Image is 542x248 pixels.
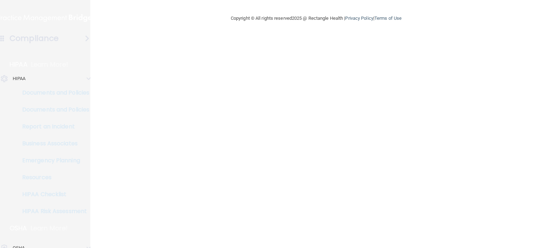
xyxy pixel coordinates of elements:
p: Documents and Policies [5,89,101,96]
p: Emergency Planning [5,157,101,164]
p: HIPAA [10,60,28,69]
p: Business Associates [5,140,101,147]
p: HIPAA Checklist [5,191,101,198]
p: Learn More! [31,60,68,69]
p: HIPAA Risk Assessment [5,208,101,215]
a: Terms of Use [374,16,402,21]
a: Privacy Policy [345,16,373,21]
p: Documents and Policies [5,106,101,113]
div: Copyright © All rights reserved 2025 @ Rectangle Health | | [187,7,445,30]
p: Report an Incident [5,123,101,130]
p: OSHA [10,224,27,232]
p: Learn More! [31,224,68,232]
h4: Compliance [10,34,59,43]
p: HIPAA [13,74,26,83]
p: Resources [5,174,101,181]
